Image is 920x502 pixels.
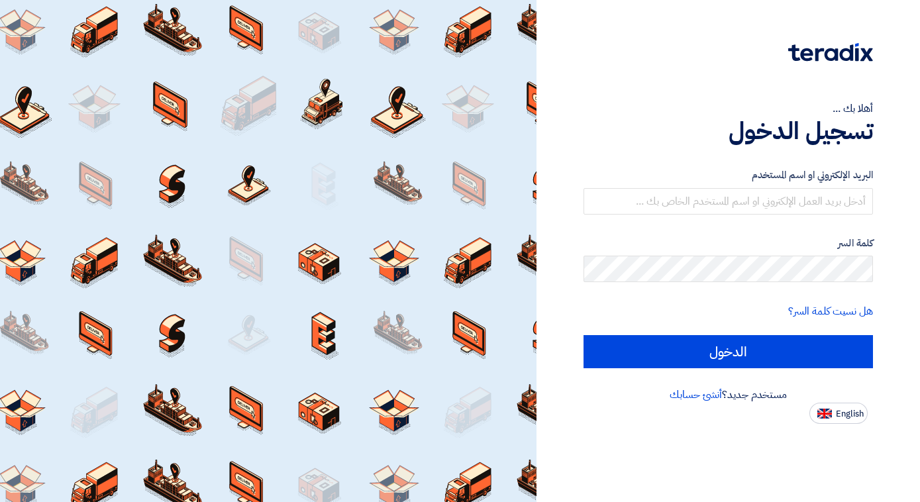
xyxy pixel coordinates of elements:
[584,101,873,117] div: أهلا بك ...
[788,303,873,319] a: هل نسيت كلمة السر؟
[584,236,873,251] label: كلمة السر
[670,387,722,403] a: أنشئ حسابك
[584,168,873,183] label: البريد الإلكتروني او اسم المستخدم
[788,43,873,62] img: Teradix logo
[584,188,873,215] input: أدخل بريد العمل الإلكتروني او اسم المستخدم الخاص بك ...
[809,403,868,424] button: English
[584,387,873,403] div: مستخدم جديد؟
[584,335,873,368] input: الدخول
[836,409,864,419] span: English
[584,117,873,146] h1: تسجيل الدخول
[817,409,832,419] img: en-US.png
